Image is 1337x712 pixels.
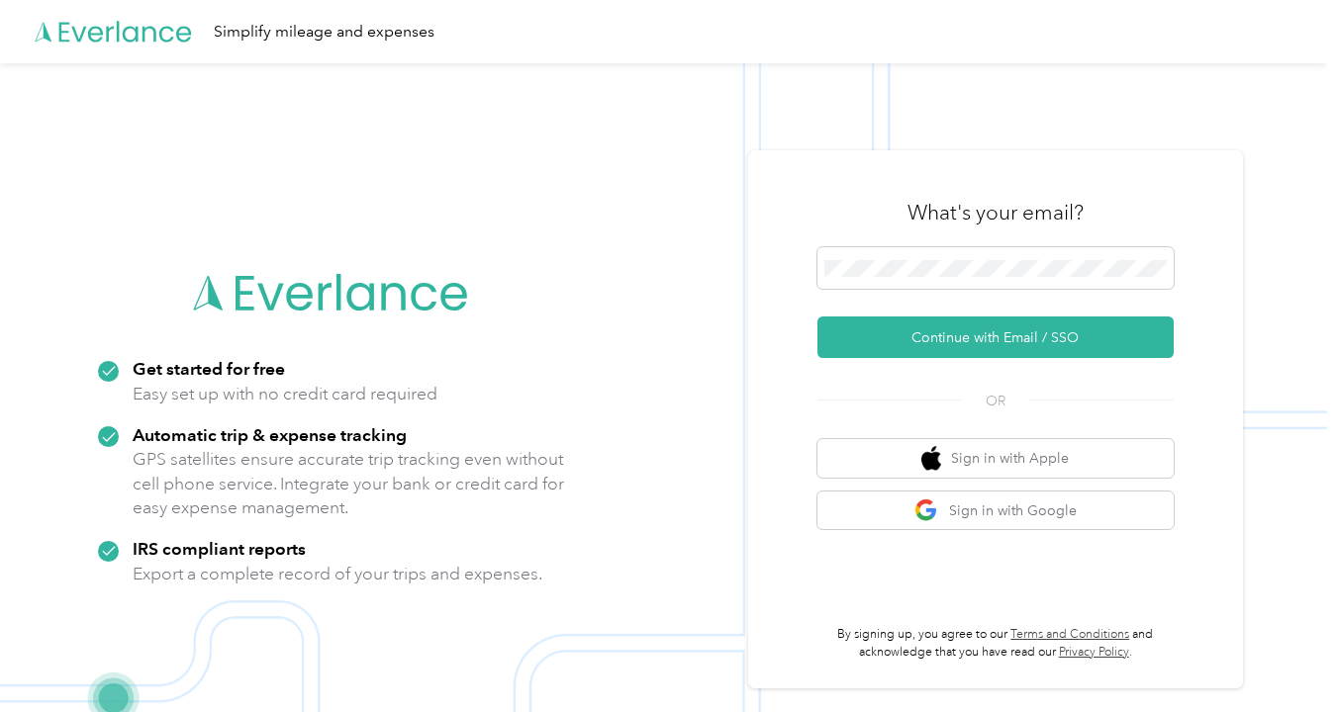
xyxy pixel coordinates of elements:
p: Easy set up with no credit card required [133,382,437,406]
span: OR [961,391,1030,411]
img: google logo [914,498,939,523]
strong: Automatic trip & expense tracking [133,424,407,445]
h3: What's your email? [907,199,1084,226]
button: Continue with Email / SSO [817,316,1174,358]
button: google logoSign in with Google [817,491,1174,530]
a: Privacy Policy [1059,645,1129,660]
button: apple logoSign in with Apple [817,439,1174,478]
p: GPS satellites ensure accurate trip tracking even without cell phone service. Integrate your bank... [133,447,565,520]
strong: Get started for free [133,358,285,379]
img: apple logo [921,446,941,471]
div: Simplify mileage and expenses [214,20,434,44]
p: By signing up, you agree to our and acknowledge that you have read our . [817,626,1174,661]
a: Terms and Conditions [1010,627,1129,642]
strong: IRS compliant reports [133,538,306,559]
p: Export a complete record of your trips and expenses. [133,562,542,586]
